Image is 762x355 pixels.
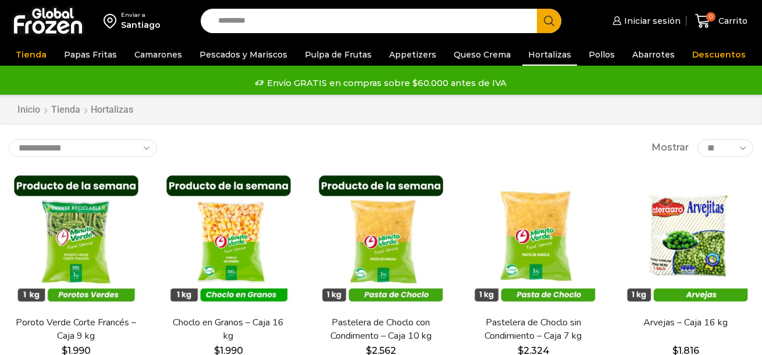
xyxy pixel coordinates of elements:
a: Appetizers [383,44,442,66]
a: Arvejas – Caja 16 kg [625,316,747,329]
a: Iniciar sesión [610,9,681,33]
img: address-field-icon.svg [104,11,121,31]
a: Tienda [10,44,52,66]
a: 0 Carrito [692,8,750,35]
h1: Hortalizas [91,104,133,115]
a: Papas Fritas [58,44,123,66]
a: Descuentos [686,44,752,66]
span: 0 [706,12,715,21]
a: Tienda [51,103,81,117]
a: Pollos [583,44,621,66]
a: Inicio [17,103,41,117]
a: Pastelera de Choclo sin Condimiento – Caja 7 kg [473,316,594,343]
div: Santiago [121,19,161,31]
div: Enviar a [121,11,161,19]
a: Camarones [129,44,188,66]
a: Pastelera de Choclo con Condimento – Caja 10 kg [321,316,442,343]
span: Iniciar sesión [621,15,681,27]
nav: Breadcrumb [17,103,133,117]
select: Pedido de la tienda [9,139,157,157]
a: Pulpa de Frutas [299,44,378,66]
a: Hortalizas [522,44,577,66]
a: Pescados y Mariscos [194,44,293,66]
span: Mostrar [651,141,689,155]
a: Queso Crema [448,44,517,66]
a: Choclo en Granos – Caja 16 kg [168,316,290,343]
a: Poroto Verde Corte Francés – Caja 9 kg [16,316,137,343]
a: Abarrotes [626,44,681,66]
button: Search button [537,9,561,33]
span: Carrito [715,15,747,27]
